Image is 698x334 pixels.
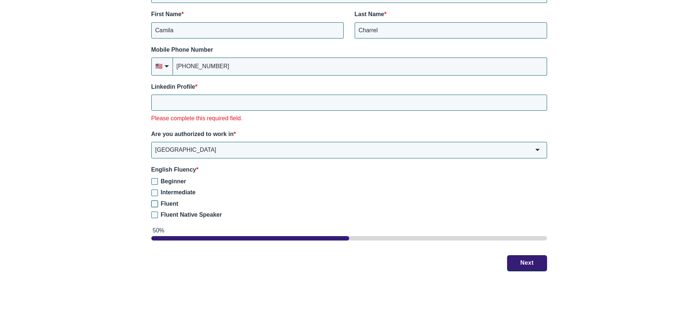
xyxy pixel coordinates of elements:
input: Fluent [151,201,158,207]
div: page 1 of 2 [151,236,547,241]
input: Intermediate [151,190,158,196]
input: Beginner [151,178,158,185]
span: flag [155,62,163,70]
span: English Fluency [151,166,196,173]
span: Beginner [161,178,186,184]
div: Please complete this required field. [151,114,547,122]
span: Linkedin Profile [151,84,195,90]
button: Next [507,255,547,271]
span: Mobile Phone Number [151,47,213,53]
input: Fluent Native Speaker [151,212,158,218]
span: Fluent [161,201,178,207]
span: Fluent Native Speaker [161,212,222,218]
div: 50% [153,227,547,235]
span: Are you authorized to work in [151,131,234,137]
span: First Name [151,11,182,17]
span: Intermediate [161,189,196,195]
